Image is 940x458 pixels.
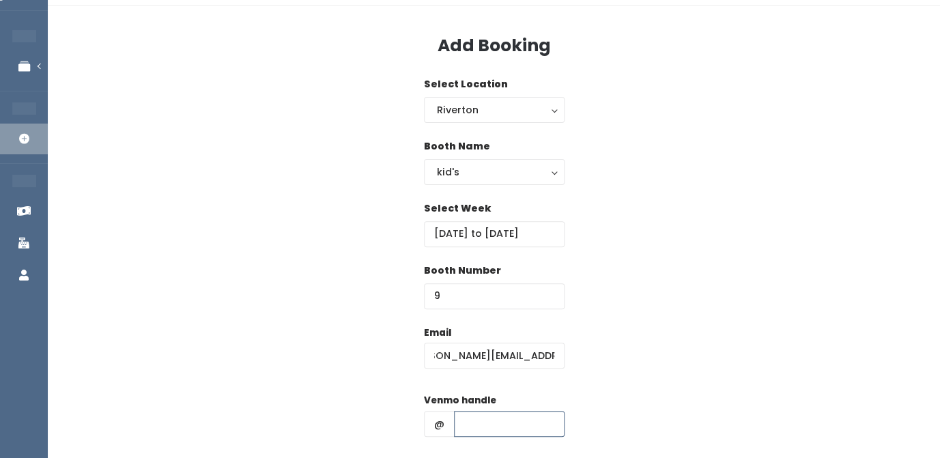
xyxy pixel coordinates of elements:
[437,164,552,180] div: kid's
[424,394,496,407] label: Venmo handle
[424,263,501,278] label: Booth Number
[424,201,491,216] label: Select Week
[424,411,455,437] span: @
[424,283,565,309] input: Booth Number
[424,343,565,369] input: @ .
[424,77,508,91] label: Select Location
[424,326,451,340] label: Email
[424,221,565,247] input: Select week
[424,139,490,154] label: Booth Name
[437,102,552,117] div: Riverton
[438,36,551,55] h3: Add Booking
[424,159,565,185] button: kid's
[424,97,565,123] button: Riverton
